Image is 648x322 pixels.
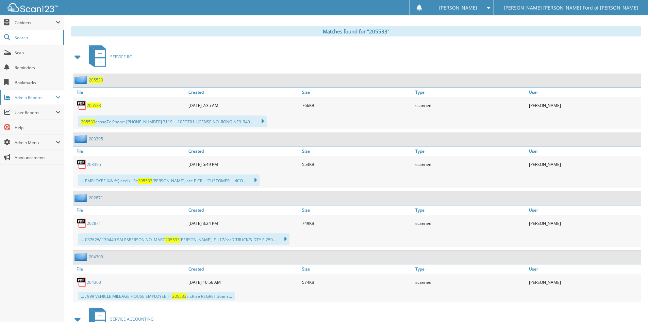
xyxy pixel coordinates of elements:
[527,147,641,156] a: User
[187,157,300,171] div: [DATE] 5:49 PM
[504,6,638,10] span: [PERSON_NAME] [PERSON_NAME] Ford of [PERSON_NAME]
[74,252,89,261] img: folder2.png
[74,76,89,84] img: folder2.png
[138,178,152,184] span: 205533
[74,135,89,143] img: folder2.png
[89,254,103,260] a: 204300
[414,264,527,274] a: Type
[74,194,89,202] img: folder2.png
[187,264,300,274] a: Created
[78,292,235,300] div: ... . 999 VEHICLE MILEAGE HOUSE EMPLOYEE ) | E cR ae REGRET 36am ...
[15,155,61,160] span: Announcements
[78,116,267,127] div: eesso7e Phone: [PHONE_NUMBER] 3119 ... 10FOZ01 LICENSE NO. RONG NE9-B49...
[87,162,101,167] a: 203395
[527,264,641,274] a: User
[73,88,187,97] a: File
[78,174,260,186] div: ... EMPLOYEE ©& fe) eed \| Se [PERSON_NAME], ere E CR ~ ‘CUSTOMER ... /ICO...
[15,20,56,26] span: Cabinets
[73,264,187,274] a: File
[527,275,641,289] div: [PERSON_NAME]
[89,195,103,201] a: 202871
[300,157,414,171] div: 553KB
[300,216,414,230] div: 749KB
[187,275,300,289] div: [DATE] 10:56 AM
[87,279,101,285] a: 204300
[187,88,300,97] a: Created
[527,205,641,215] a: User
[300,88,414,97] a: Size
[89,136,103,142] a: 203395
[414,88,527,97] a: Type
[527,216,641,230] div: [PERSON_NAME]
[187,147,300,156] a: Created
[300,98,414,112] div: 766KB
[81,119,95,125] span: 205533
[73,205,187,215] a: File
[414,216,527,230] div: scanned
[15,110,56,116] span: User Reports
[15,50,61,56] span: Scan
[300,147,414,156] a: Size
[187,216,300,230] div: [DATE] 3:24 PM
[300,205,414,215] a: Size
[414,157,527,171] div: scanned
[110,316,154,322] span: SERVICE ACCOUNTING
[300,264,414,274] a: Size
[77,159,87,169] img: PDF.png
[15,125,61,131] span: Help
[73,147,187,156] a: File
[414,275,527,289] div: scanned
[614,289,648,322] iframe: Chat Widget
[15,140,56,145] span: Admin Menu
[77,218,87,228] img: PDF.png
[15,65,61,71] span: Reminders
[187,98,300,112] div: [DATE] 7:35 AM
[414,147,527,156] a: Type
[527,157,641,171] div: [PERSON_NAME]
[15,35,60,41] span: Search
[110,54,132,60] span: SERVICE RO
[71,26,641,36] div: Matches found for "205533"
[527,88,641,97] a: User
[87,103,101,108] a: 205533
[78,233,289,245] div: ... 03762W 170449 SALESPERSON NO. MARC [PERSON_NAME], E |17/rorD TRUCK/S-DTY F-250...
[15,95,56,101] span: Admin Reports
[414,98,527,112] div: scanned
[15,80,61,86] span: Bookmarks
[77,100,87,110] img: PDF.png
[77,277,87,287] img: PDF.png
[439,6,477,10] span: [PERSON_NAME]
[187,205,300,215] a: Created
[165,237,180,243] span: 205533
[527,98,641,112] div: [PERSON_NAME]
[172,293,186,299] span: 205533
[87,220,101,226] a: 202871
[7,3,58,12] img: scan123-logo-white.svg
[89,77,103,83] a: 205533
[300,275,414,289] div: 574KB
[414,205,527,215] a: Type
[85,43,132,70] a: SERVICE RO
